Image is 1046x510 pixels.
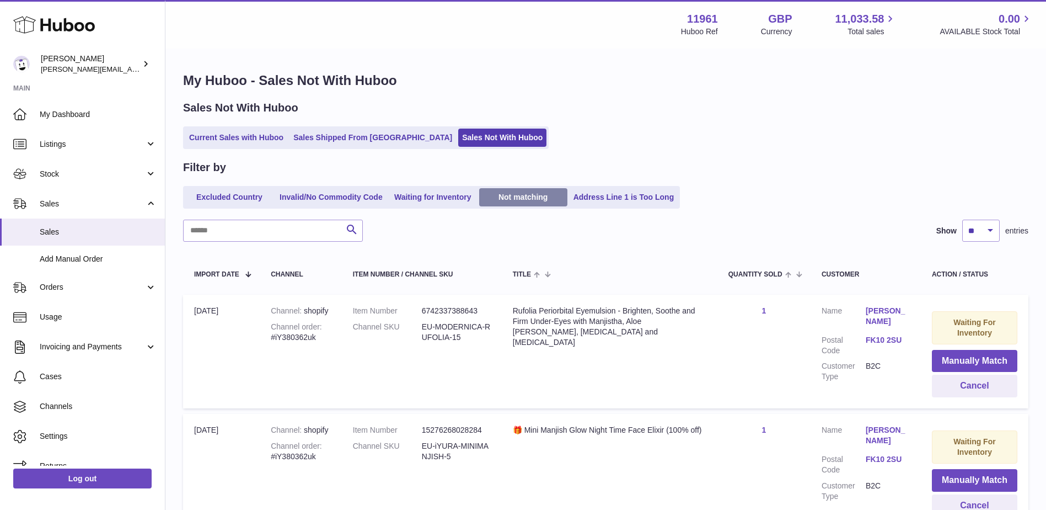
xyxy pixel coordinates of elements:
dd: 6742337388643 [422,306,491,316]
a: Log out [13,469,152,488]
button: Manually Match [932,469,1017,492]
a: Waiting for Inventory [389,188,477,206]
img: raghav@transformative.in [13,56,30,72]
a: [PERSON_NAME] [866,306,910,327]
label: Show [936,226,957,236]
span: [PERSON_NAME][EMAIL_ADDRESS][DOMAIN_NAME] [41,65,221,73]
span: Import date [194,271,239,278]
a: 11,033.58 Total sales [835,12,897,37]
dt: Channel SKU [353,322,422,343]
dt: Item Number [353,306,422,316]
span: Settings [40,431,157,442]
dd: 15276268028284 [422,425,491,435]
dd: B2C [866,361,910,382]
dt: Name [822,425,866,449]
div: Item Number / Channel SKU [353,271,491,278]
div: Rufolia Periorbital Eyemulsion - Brighten, Soothe and Firm Under-Eyes with Manjistha, Aloe [PERSO... [513,306,706,348]
span: My Dashboard [40,109,157,120]
button: Cancel [932,375,1017,397]
dt: Item Number [353,425,422,435]
a: Excluded Country [185,188,273,206]
div: Currency [761,26,792,37]
a: Not matching [479,188,567,206]
span: Cases [40,371,157,382]
a: FK10 2SU [866,335,910,346]
a: Sales Shipped From [GEOGRAPHIC_DATA] [289,129,456,147]
div: shopify [271,425,331,435]
a: Address Line 1 is Too Long [570,188,678,206]
div: [PERSON_NAME] [41,54,140,75]
span: AVAILABLE Stock Total [940,26,1033,37]
span: 11,033.58 [835,12,884,26]
span: Title [513,271,531,278]
span: Total sales [847,26,897,37]
div: #iY380362uk [271,322,331,343]
a: Current Sales with Huboo [185,129,287,147]
dd: B2C [866,481,910,502]
dt: Postal Code [822,335,866,356]
span: Sales [40,199,145,209]
h2: Filter by [183,160,226,175]
strong: Channel [271,426,304,434]
a: FK10 2SU [866,454,910,465]
strong: Waiting For Inventory [953,437,995,456]
span: entries [1005,226,1028,236]
a: Sales Not With Huboo [458,129,546,147]
dd: EU-iYURA-MINIMANJISH-5 [422,441,491,462]
dt: Customer Type [822,361,866,382]
strong: Channel order [271,322,322,331]
dt: Postal Code [822,454,866,475]
strong: Waiting For Inventory [953,318,995,337]
td: [DATE] [183,295,260,408]
dt: Channel SKU [353,441,422,462]
dt: Name [822,306,866,330]
div: Action / Status [932,271,1017,278]
div: shopify [271,306,331,316]
div: 🎁 Mini Manjish Glow Night Time Face Elixir (100% off) [513,425,706,435]
div: Huboo Ref [681,26,718,37]
span: Usage [40,312,157,322]
span: 0.00 [999,12,1020,26]
h2: Sales Not With Huboo [183,100,298,115]
span: Quantity Sold [728,271,782,278]
a: Invalid/No Commodity Code [276,188,387,206]
a: 0.00 AVAILABLE Stock Total [940,12,1033,37]
span: Sales [40,227,157,237]
span: Stock [40,169,145,179]
strong: 11961 [687,12,718,26]
span: Listings [40,139,145,150]
dt: Customer Type [822,481,866,502]
span: Add Manual Order [40,254,157,264]
button: Manually Match [932,350,1017,373]
span: Invoicing and Payments [40,342,145,352]
div: Channel [271,271,331,278]
h1: My Huboo - Sales Not With Huboo [183,72,1028,89]
div: #iY380362uk [271,441,331,462]
a: [PERSON_NAME] [866,425,910,446]
div: Customer [822,271,910,278]
strong: Channel [271,306,304,315]
a: 1 [761,426,766,434]
span: Orders [40,282,145,293]
span: Returns [40,461,157,471]
span: Channels [40,401,157,412]
strong: Channel order [271,442,322,450]
a: 1 [761,306,766,315]
strong: GBP [768,12,792,26]
dd: EU-MODERNICA-RUFOLIA-15 [422,322,491,343]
